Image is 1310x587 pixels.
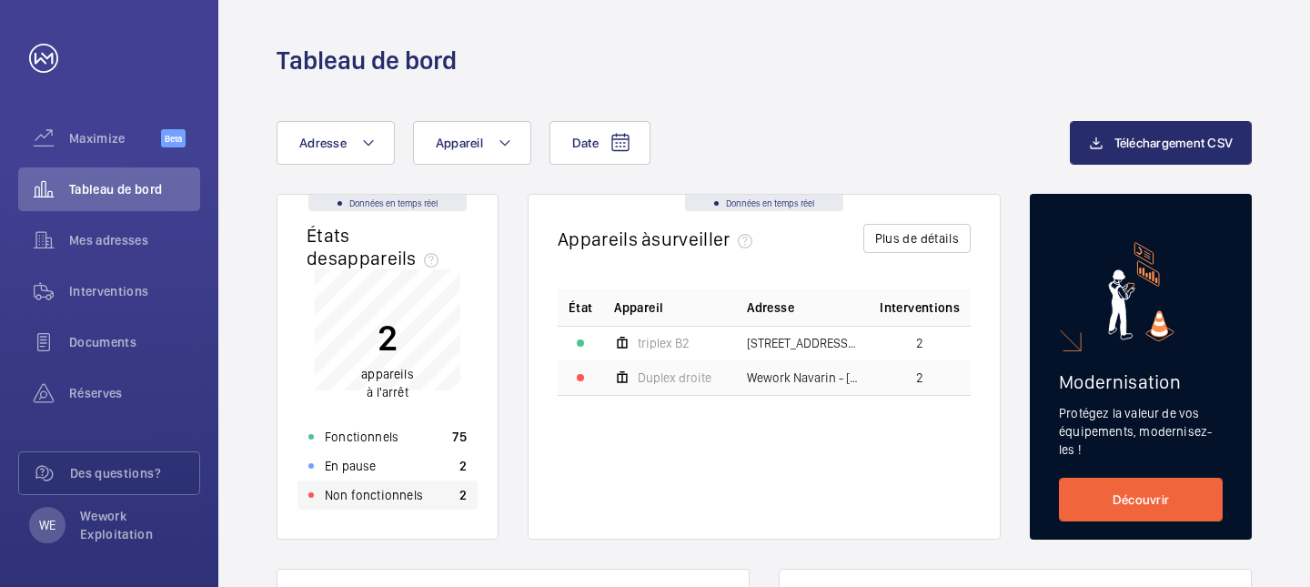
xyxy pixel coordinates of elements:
p: appareils [361,365,414,401]
span: 2 [916,371,923,384]
p: 2 [459,457,467,475]
p: 2 [459,486,467,504]
span: Beta [161,129,186,147]
span: Interventions [69,282,200,300]
span: Documents [69,333,200,351]
span: triplex B2 [638,337,690,349]
p: WE [39,516,55,534]
span: Réserves [69,384,200,402]
span: [STREET_ADDRESS] - [STREET_ADDRESS] [747,337,858,349]
span: Maximize [69,129,161,147]
span: Interventions [880,299,960,317]
button: Téléchargement CSV [1070,121,1253,165]
span: appareils [338,247,446,269]
h1: Tableau de bord [277,44,457,77]
p: Wework Exploitation [80,507,189,543]
div: Données en temps réel [685,195,843,211]
span: à l'arrêt [367,385,408,400]
img: marketing-card.svg [1108,242,1174,341]
p: 2 [361,315,414,360]
span: Appareil [614,299,663,317]
span: Date [572,136,599,150]
button: Appareil [413,121,531,165]
p: État [569,299,592,317]
p: En pause [325,457,376,475]
span: Adresse [299,136,347,150]
a: Découvrir [1059,478,1223,521]
span: Adresse [747,299,793,317]
span: Wework Navarin - [STREET_ADDRESS] [747,371,858,384]
span: Duplex droite [638,371,711,384]
p: Non fonctionnels [325,486,423,504]
p: 75 [452,428,467,446]
button: Plus de détails [863,224,971,253]
span: surveiller [651,228,759,250]
span: Mes adresses [69,231,200,249]
span: Tableau de bord [69,180,200,198]
span: Des questions? [70,464,199,482]
p: Fonctionnels [325,428,398,446]
button: Date [549,121,650,165]
span: Téléchargement CSV [1114,136,1234,150]
div: Données en temps réel [308,195,467,211]
p: Protégez la valeur de vos équipements, modernisez-les ! [1059,404,1223,459]
span: Appareil [436,136,483,150]
span: 2 [916,337,923,349]
h2: Modernisation [1059,370,1223,393]
h2: États des [307,224,446,269]
h2: Appareils à [558,228,760,250]
button: Adresse [277,121,395,165]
